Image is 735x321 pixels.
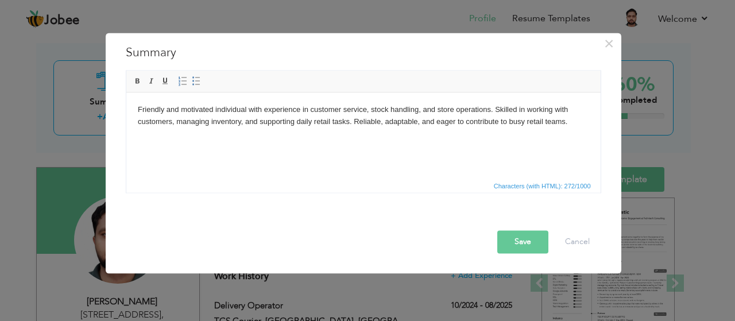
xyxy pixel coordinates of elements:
[126,92,601,179] iframe: Rich Text Editor, summaryEditor
[492,181,593,191] span: Characters (with HTML): 272/1000
[604,33,614,54] span: ×
[492,181,594,191] div: Statistics
[131,75,144,87] a: Bold
[159,75,172,87] a: Underline
[126,44,601,61] h3: Summary
[176,75,189,87] a: Insert/Remove Numbered List
[145,75,158,87] a: Italic
[554,230,601,253] button: Cancel
[190,75,203,87] a: Insert/Remove Bulleted List
[600,34,618,53] button: Close
[497,230,548,253] button: Save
